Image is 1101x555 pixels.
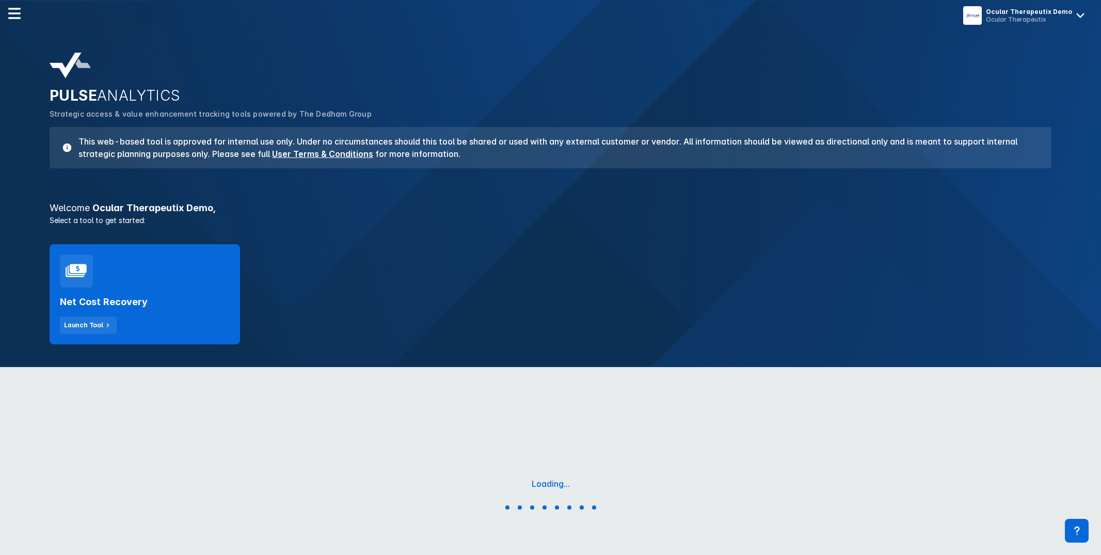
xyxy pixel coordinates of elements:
[1065,519,1089,543] div: Contact Support
[60,316,117,334] button: Launch Tool
[60,296,148,308] h2: Net Cost Recovery
[272,149,373,159] a: User Terms & Conditions
[965,8,980,23] img: menu button
[50,202,90,213] span: Welcome
[986,8,1072,15] div: Ocular Therapeutix Demo
[97,87,181,104] span: ANALYTICS
[50,53,91,78] img: pulse-analytics-logo
[986,15,1072,23] div: Ocular Therapeutix
[72,135,1039,160] h3: This web-based tool is approved for internal use only. Under no circumstances should this tool be...
[8,7,21,20] img: menu--horizontal.svg
[43,215,1058,226] p: Select a tool to get started:
[43,203,1058,213] h3: Ocular Therapeutix Demo ,
[50,108,1051,120] p: Strategic access & value enhancement tracking tools powered by The Dedham Group
[50,244,240,344] a: Net Cost RecoveryLaunch Tool
[64,321,103,330] div: Launch Tool
[50,87,1051,104] h2: PULSE
[532,479,570,489] div: Loading...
